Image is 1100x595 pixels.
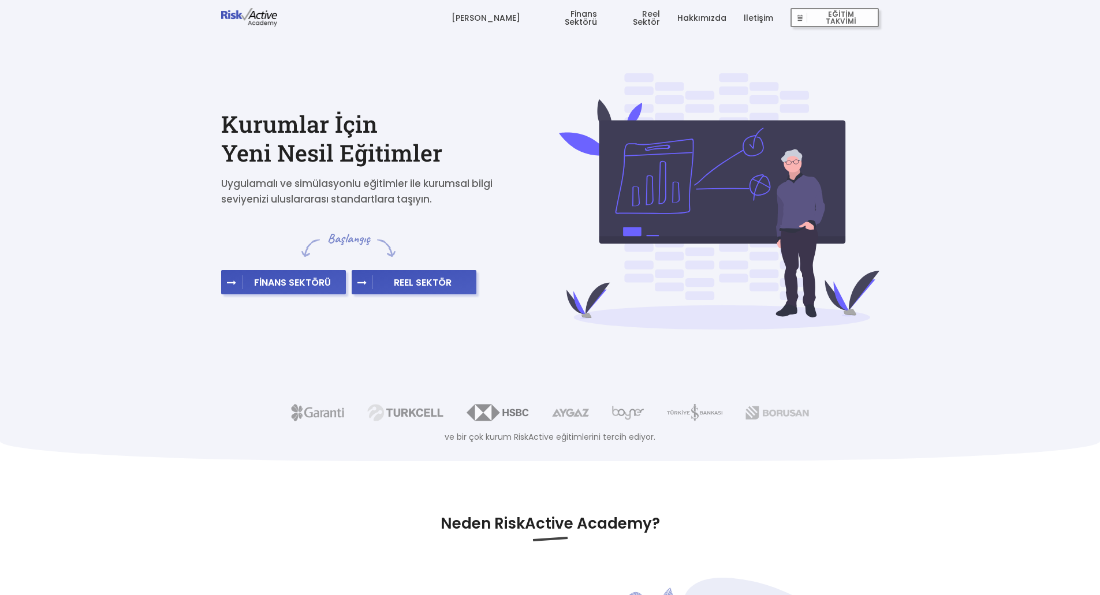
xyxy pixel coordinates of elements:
[291,404,344,421] img: garanti.png
[677,1,726,35] a: Hakkımızda
[221,513,879,540] h3: Neden RiskActive Academy?
[612,404,644,421] img: boyner.png
[744,1,773,35] a: İletişim
[807,10,874,26] span: EĞİTİM TAKVİMİ
[352,270,476,294] button: REEL SEKTÖR
[552,404,588,421] img: aygaz.png
[467,404,529,421] img: hsbc.png
[745,404,809,421] img: borusan.png
[667,404,722,421] img: isbank.png
[452,1,520,35] a: [PERSON_NAME]
[221,176,510,207] p: Uygulamalı ve simülasyonlu eğitimler ile kurumsal bilgi seviyenizi uluslararası standartlara taşı...
[790,1,879,35] a: EĞİTİM TAKVİMİ
[352,276,476,289] a: REEL SEKTÖR
[221,276,346,289] a: FİNANS SEKTÖRÜ
[221,270,346,294] button: FİNANS SEKTÖRÜ
[221,8,278,27] img: logo-dark.png
[538,1,597,35] a: Finans Sektörü
[614,1,660,35] a: Reel Sektör
[559,73,879,330] img: cover-bg-4f0afb8b8e761f0a12b4d1d22ae825fe.svg
[221,110,542,167] h2: Kurumlar İçin Yeni Nesil Eğitimler
[790,8,879,28] button: EĞİTİM TAKVİMİ
[26,431,1074,443] p: ve bir çok kurum RiskActive eğitimlerini tercih ediyor.
[327,230,370,247] span: Başlangıç
[373,276,473,288] span: REEL SEKTÖR
[243,276,342,288] span: FİNANS SEKTÖRÜ
[367,404,443,421] img: turkcell.png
